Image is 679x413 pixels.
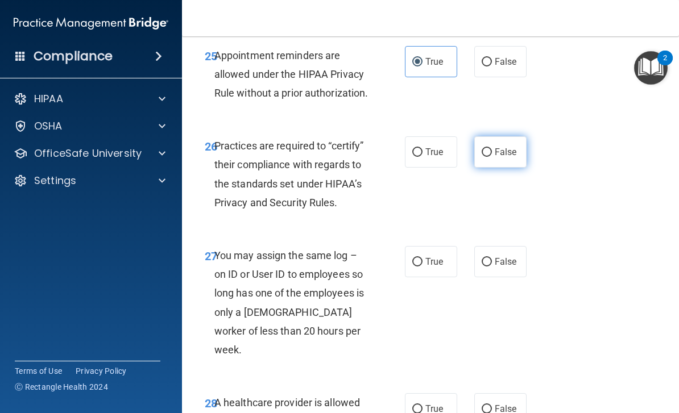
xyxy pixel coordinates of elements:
[14,174,165,187] a: Settings
[495,256,517,267] span: False
[214,49,369,99] span: Appointment reminders are allowed under the HIPAA Privacy Rule without a prior authorization.
[425,256,443,267] span: True
[482,58,492,66] input: False
[14,147,165,160] a: OfficeSafe University
[14,12,168,35] img: PMB logo
[76,365,127,377] a: Privacy Policy
[34,147,142,160] p: OfficeSafe University
[34,48,113,64] h4: Compliance
[495,147,517,157] span: False
[634,51,668,85] button: Open Resource Center, 2 new notifications
[482,258,492,266] input: False
[15,381,108,393] span: Ⓒ Rectangle Health 2024
[34,92,63,106] p: HIPAA
[622,342,665,385] iframe: Drift Widget Chat Controller
[412,58,423,66] input: True
[425,56,443,67] span: True
[495,56,517,67] span: False
[15,365,62,377] a: Terms of Use
[14,92,165,106] a: HIPAA
[214,249,364,356] span: You may assign the same log – on ID or User ID to employees so long has one of the employees is o...
[205,49,217,63] span: 25
[205,397,217,410] span: 28
[14,119,165,133] a: OSHA
[34,174,76,187] p: Settings
[425,147,443,157] span: True
[34,119,63,133] p: OSHA
[412,148,423,157] input: True
[205,249,217,263] span: 27
[205,140,217,153] span: 26
[214,140,364,208] span: Practices are required to “certify” their compliance with regards to the standards set under HIPA...
[482,148,492,157] input: False
[412,258,423,266] input: True
[663,58,667,73] div: 2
